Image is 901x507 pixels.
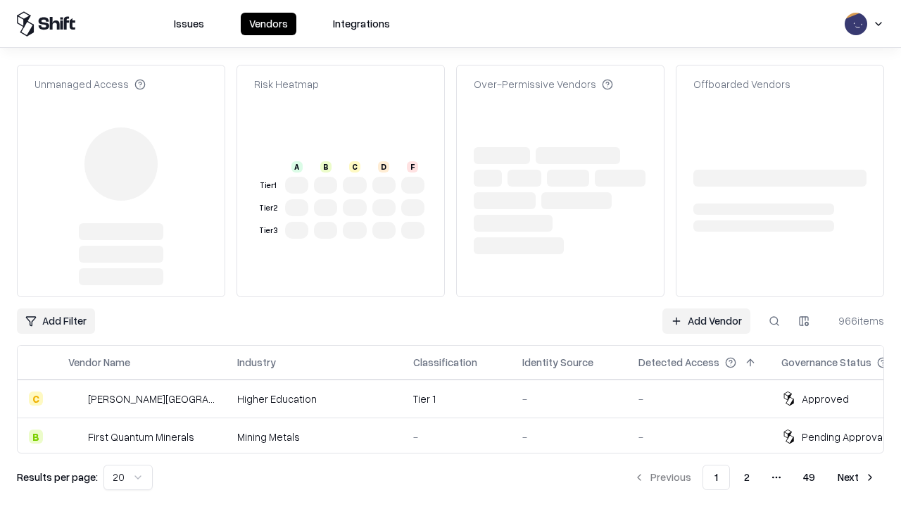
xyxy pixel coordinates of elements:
[29,392,43,406] div: C
[413,392,500,406] div: Tier 1
[662,308,750,334] a: Add Vendor
[638,392,759,406] div: -
[68,355,130,370] div: Vendor Name
[34,77,146,92] div: Unmanaged Access
[522,392,616,406] div: -
[325,13,398,35] button: Integrations
[474,77,613,92] div: Over-Permissive Vendors
[320,161,332,173] div: B
[17,470,98,484] p: Results per page:
[522,430,616,444] div: -
[522,355,593,370] div: Identity Source
[413,355,477,370] div: Classification
[702,465,730,490] button: 1
[291,161,303,173] div: A
[625,465,884,490] nav: pagination
[802,430,885,444] div: Pending Approval
[257,202,279,214] div: Tier 2
[17,308,95,334] button: Add Filter
[68,430,82,444] img: First Quantum Minerals
[792,465,826,490] button: 49
[241,13,296,35] button: Vendors
[638,430,759,444] div: -
[802,392,849,406] div: Approved
[693,77,790,92] div: Offboarded Vendors
[254,77,319,92] div: Risk Heatmap
[257,180,279,192] div: Tier 1
[237,355,276,370] div: Industry
[237,430,391,444] div: Mining Metals
[68,392,82,406] img: Reichman University
[88,430,194,444] div: First Quantum Minerals
[237,392,391,406] div: Higher Education
[29,430,43,444] div: B
[638,355,719,370] div: Detected Access
[165,13,213,35] button: Issues
[378,161,389,173] div: D
[781,355,871,370] div: Governance Status
[828,313,884,328] div: 966 items
[829,465,884,490] button: Next
[733,465,761,490] button: 2
[88,392,215,406] div: [PERSON_NAME][GEOGRAPHIC_DATA]
[407,161,418,173] div: F
[413,430,500,444] div: -
[349,161,360,173] div: C
[257,225,279,237] div: Tier 3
